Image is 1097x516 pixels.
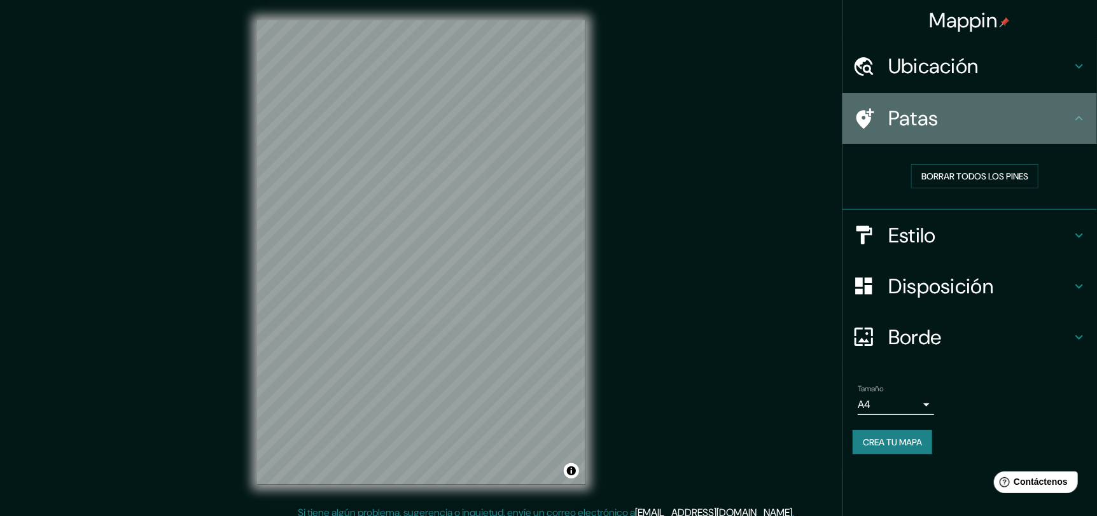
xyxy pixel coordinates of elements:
[842,210,1097,261] div: Estilo
[888,324,942,351] font: Borde
[564,463,579,478] button: Activar o desactivar atribución
[858,398,870,411] font: A4
[842,312,1097,363] div: Borde
[858,394,934,415] div: A4
[1000,17,1010,27] img: pin-icon.png
[257,20,585,485] canvas: Mapa
[984,466,1083,502] iframe: Lanzador de widgets de ayuda
[863,436,922,448] font: Crea tu mapa
[853,430,932,454] button: Crea tu mapa
[842,41,1097,92] div: Ubicación
[858,384,884,394] font: Tamaño
[911,164,1038,188] button: Borrar todos los pines
[888,53,979,80] font: Ubicación
[842,261,1097,312] div: Disposición
[888,222,936,249] font: Estilo
[921,171,1028,182] font: Borrar todos los pines
[842,93,1097,144] div: Patas
[888,273,993,300] font: Disposición
[888,105,939,132] font: Patas
[930,7,998,34] font: Mappin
